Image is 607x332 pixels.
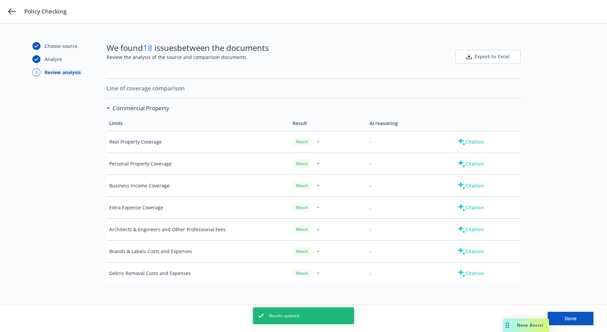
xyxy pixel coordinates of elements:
[446,223,495,236] button: Citation
[367,175,444,197] td: -
[367,131,444,153] td: -
[107,197,290,218] td: Extra Expense Coverage
[367,197,444,218] td: -
[503,319,549,332] button: Nova Assist
[107,262,290,284] td: Debris Removal Costs and Expenses
[565,315,577,322] span: Done
[293,247,311,255] div: Match
[293,138,311,146] div: Match
[107,240,290,262] td: Brands & Labels Costs and Expenses
[446,157,495,171] button: Citation
[548,312,594,325] button: Done
[446,267,495,280] button: Citation
[446,201,495,214] button: Citation
[107,153,290,175] td: Personal Property Coverage
[474,53,510,60] span: Export to Excel
[455,50,521,63] button: Export to Excel
[45,56,62,63] div: Analyze
[107,104,169,113] div: Commercial Property
[107,175,290,197] td: Business Income Coverage
[367,218,444,240] td: -
[367,153,444,175] td: -
[107,116,290,131] td: Limits
[107,42,269,54] span: We found issues between the documents
[293,269,311,277] div: Match
[293,181,311,190] div: Match
[293,225,311,234] div: Match
[290,116,367,131] td: Result
[293,203,311,212] div: Match
[367,262,444,284] td: -
[107,218,290,240] td: Architects & Engineers and Other Professional Fees
[107,54,269,61] span: Review the analysis of the source and comparison documents
[503,319,512,332] div: Drag to move
[32,68,40,76] div: 3
[113,104,169,113] h3: Commercial Property
[367,240,444,262] td: -
[24,7,66,16] span: Policy Checking
[293,159,311,168] div: Match
[143,42,152,53] span: 18
[107,131,290,153] td: Real Property Coverage
[446,245,495,258] button: Citation
[45,69,81,76] div: Review analysis
[517,322,544,328] span: Nova Assist
[446,179,495,192] button: Citation
[107,81,521,95] span: Line of coverage comparison
[45,42,78,50] div: Choose source
[269,313,299,319] span: Results updated
[446,135,495,149] button: Citation
[367,116,444,131] td: AI reasoning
